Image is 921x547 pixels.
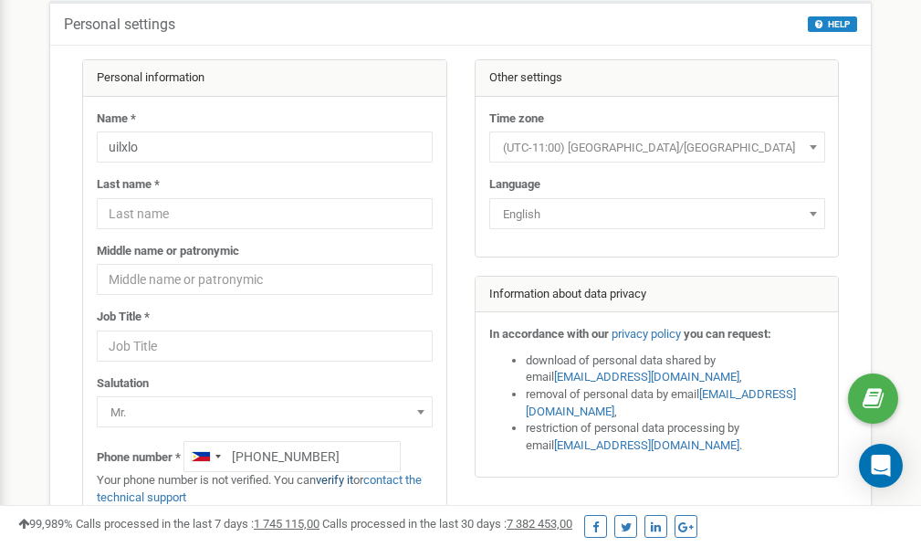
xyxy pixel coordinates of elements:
[103,400,426,426] span: Mr.
[507,517,572,531] u: 7 382 453,00
[97,309,150,326] label: Job Title *
[97,110,136,128] label: Name *
[97,264,433,295] input: Middle name or patronymic
[489,176,540,194] label: Language
[489,327,609,341] strong: In accordance with our
[83,60,446,97] div: Personal information
[97,331,433,362] input: Job Title
[496,135,819,161] span: (UTC-11:00) Pacific/Midway
[322,517,572,531] span: Calls processed in the last 30 days :
[526,352,825,386] li: download of personal data shared by email ,
[554,370,739,384] a: [EMAIL_ADDRESS][DOMAIN_NAME]
[97,449,181,467] label: Phone number *
[97,243,239,260] label: Middle name or patronymic
[489,131,825,163] span: (UTC-11:00) Pacific/Midway
[183,441,401,472] input: +1-800-555-55-55
[97,375,149,393] label: Salutation
[254,517,319,531] u: 1 745 115,00
[554,438,739,452] a: [EMAIL_ADDRESS][DOMAIN_NAME]
[64,16,175,33] h5: Personal settings
[97,198,433,229] input: Last name
[76,517,319,531] span: Calls processed in the last 7 days :
[97,396,433,427] span: Mr.
[526,420,825,454] li: restriction of personal data processing by email .
[97,473,422,504] a: contact the technical support
[476,60,839,97] div: Other settings
[526,386,825,420] li: removal of personal data by email ,
[684,327,771,341] strong: you can request:
[526,387,796,418] a: [EMAIL_ADDRESS][DOMAIN_NAME]
[489,110,544,128] label: Time zone
[97,176,160,194] label: Last name *
[184,442,226,471] div: Telephone country code
[18,517,73,531] span: 99,989%
[808,16,857,32] button: HELP
[476,277,839,313] div: Information about data privacy
[496,202,819,227] span: English
[97,131,433,163] input: Name
[612,327,681,341] a: privacy policy
[97,472,433,506] p: Your phone number is not verified. You can or
[859,444,903,488] div: Open Intercom Messenger
[316,473,353,487] a: verify it
[489,198,825,229] span: English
